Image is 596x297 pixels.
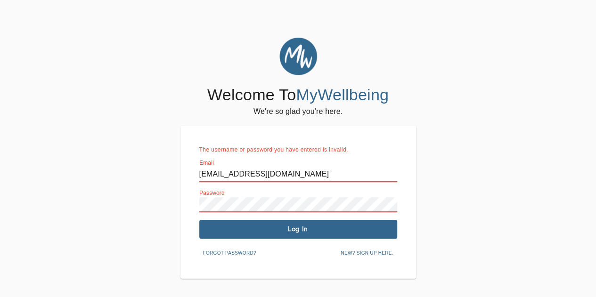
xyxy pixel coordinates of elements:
h4: Welcome To [207,85,389,105]
h6: We're so glad you're here. [253,105,343,118]
a: Forgot password? [199,249,260,256]
button: Forgot password? [199,246,260,260]
span: Log In [203,225,393,233]
button: Log In [199,220,397,239]
button: New? Sign up here. [337,246,397,260]
span: The username or password you have entered is invalid. [199,146,348,153]
span: New? Sign up here. [341,249,393,257]
span: MyWellbeing [296,86,389,104]
img: MyWellbeing [279,38,317,75]
label: Email [199,160,214,166]
label: Password [199,190,225,196]
span: Forgot password? [203,249,256,257]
